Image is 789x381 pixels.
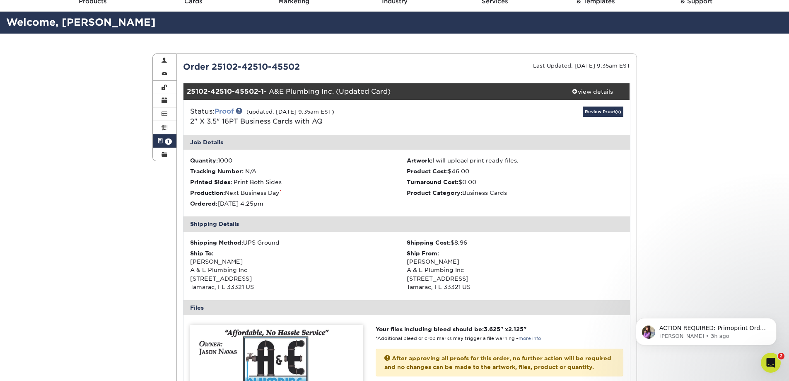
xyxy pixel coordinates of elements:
div: Order 25102-42510-45502 [177,61,407,73]
span: N/A [245,168,256,175]
span: 2.125 [508,326,524,332]
div: $8.96 [407,238,623,247]
strong: Printed Sides: [190,179,232,185]
div: Shipping Details [183,216,630,231]
li: $0.00 [407,178,623,186]
span: 1 [165,138,172,145]
strong: Product Category: [407,189,462,196]
div: - A&E Plumbing Inc. (Updated Card) [183,83,555,100]
div: [PERSON_NAME] A & E Plumbing Inc [STREET_ADDRESS] Tamarac, FL 33321 US [407,249,623,291]
span: 2" X 3.5" 16PT Business Cards with AQ [190,117,323,125]
small: *Additional bleed or crop marks may trigger a file warning – [376,336,541,341]
strong: Shipping Cost: [407,239,451,246]
a: Proof [215,107,234,115]
strong: Your files including bleed should be: " x " [376,326,526,332]
a: 1 [153,134,177,148]
li: $46.00 [407,167,623,175]
div: Status: [184,107,481,126]
li: 1000 [190,156,407,165]
div: UPS Ground [190,238,407,247]
a: more info [519,336,541,341]
strong: Ordered: [190,200,217,207]
strong: Tracking Number: [190,168,244,175]
span: 2 [778,353,784,359]
a: Review Proof(s) [583,107,623,117]
strong: Turnaround Cost: [407,179,458,185]
span: Print Both Sides [234,179,282,185]
div: Files [183,300,630,315]
strong: Ship From: [407,250,439,257]
strong: Shipping Method: [190,239,243,246]
li: Next Business Day [190,189,407,197]
iframe: Intercom notifications message [623,301,789,359]
li: Business Cards [407,189,623,197]
strong: Production: [190,189,225,196]
div: view details [555,87,630,96]
strong: Quantity: [190,157,218,164]
li: [DATE] 4:25pm [190,199,407,208]
li: I will upload print ready files. [407,156,623,165]
strong: 25102-42510-45502-1 [187,87,264,95]
small: Last Updated: [DATE] 9:35am EST [533,63,630,69]
div: [PERSON_NAME] A & E Plumbing Inc [STREET_ADDRESS] Tamarac, FL 33321 US [190,249,407,291]
div: Job Details [183,135,630,150]
a: view details [555,83,630,100]
span: 3.625 [484,326,500,332]
strong: Product Cost: [407,168,448,175]
p: Message from Erica, sent 3h ago [36,32,143,39]
iframe: Intercom live chat [761,353,781,373]
span: ACTION REQUIRED: Primoprint Order 25102-42510-45502 Thank you for placing your print order with P... [36,24,142,212]
strong: Artwork: [407,157,432,164]
strong: After approving all proofs for this order, no further action will be required and no changes can ... [384,355,611,370]
strong: Ship To: [190,250,213,257]
small: (updated: [DATE] 9:35am EST) [246,109,334,115]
